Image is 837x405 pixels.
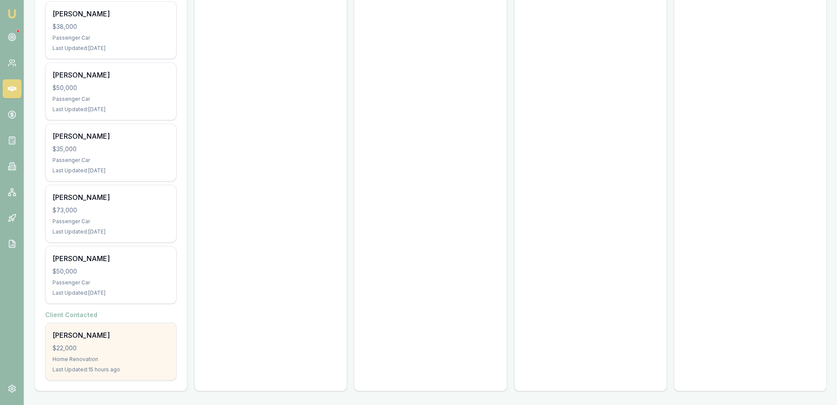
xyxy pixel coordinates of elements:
[53,228,169,235] div: Last Updated: [DATE]
[53,218,169,225] div: Passenger Car
[53,34,169,41] div: Passenger Car
[53,70,169,80] div: [PERSON_NAME]
[53,157,169,164] div: Passenger Car
[53,356,169,363] div: Home Renovation
[53,330,169,340] div: [PERSON_NAME]
[53,9,169,19] div: [PERSON_NAME]
[53,366,169,373] div: Last Updated: 15 hours ago
[53,45,169,52] div: Last Updated: [DATE]
[53,106,169,113] div: Last Updated: [DATE]
[7,9,17,19] img: emu-icon-u.png
[53,267,169,276] div: $50,000
[53,84,169,92] div: $50,000
[53,167,169,174] div: Last Updated: [DATE]
[53,279,169,286] div: Passenger Car
[53,253,169,264] div: [PERSON_NAME]
[53,22,169,31] div: $38,000
[53,344,169,352] div: $22,000
[53,192,169,202] div: [PERSON_NAME]
[45,311,177,319] h4: Client Contacted
[53,131,169,141] div: [PERSON_NAME]
[53,206,169,215] div: $73,000
[53,290,169,296] div: Last Updated: [DATE]
[53,96,169,103] div: Passenger Car
[53,145,169,153] div: $35,000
